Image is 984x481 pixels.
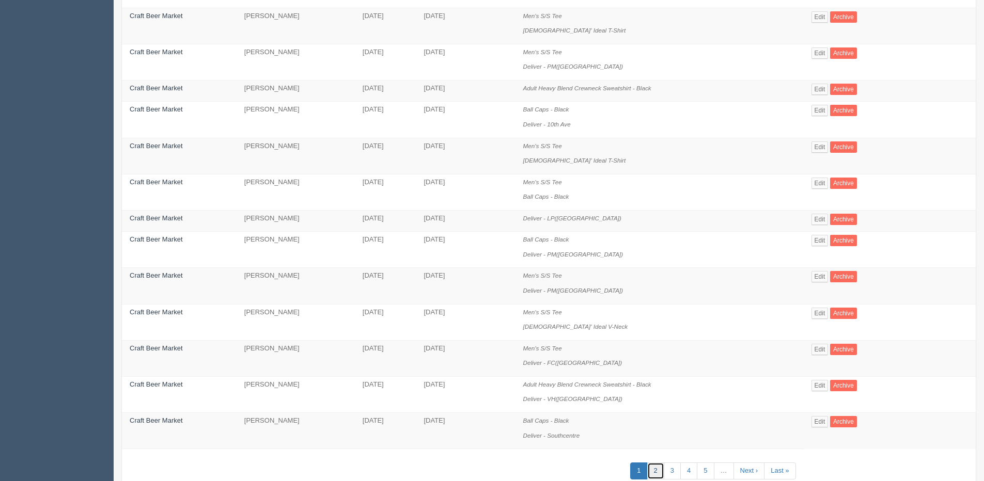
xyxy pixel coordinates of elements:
i: Deliver - PM([GEOGRAPHIC_DATA]) [523,251,623,258]
i: Deliver - FC([GEOGRAPHIC_DATA]) [523,359,622,366]
a: Archive [830,235,857,246]
td: [DATE] [416,376,515,412]
a: Craft Beer Market [130,380,183,388]
i: [DEMOGRAPHIC_DATA]' Ideal T-Shirt [523,157,626,164]
i: Deliver - 10th Ave [523,121,570,127]
i: Adult Heavy Blend Crewneck Sweatshirt - Black [523,381,651,388]
a: Archive [830,47,857,59]
a: Craft Beer Market [130,12,183,20]
a: Edit [811,380,829,391]
a: … [714,462,734,479]
a: Archive [830,214,857,225]
i: Men's S/S Tee [523,272,561,279]
td: [PERSON_NAME] [237,268,355,304]
td: [PERSON_NAME] [237,304,355,340]
i: Deliver - LP([GEOGRAPHIC_DATA]) [523,215,621,221]
td: [DATE] [355,232,416,268]
a: Craft Beer Market [130,416,183,424]
a: Archive [830,271,857,282]
td: [DATE] [355,340,416,376]
a: Craft Beer Market [130,214,183,222]
td: [PERSON_NAME] [237,376,355,412]
a: Edit [811,214,829,225]
td: [DATE] [355,80,416,102]
a: Archive [830,11,857,23]
td: [PERSON_NAME] [237,174,355,210]
a: Craft Beer Market [130,48,183,56]
i: Ball Caps - Black [523,236,569,243]
a: Craft Beer Market [130,308,183,316]
td: [PERSON_NAME] [237,138,355,174]
i: [DEMOGRAPHIC_DATA]' Ideal V-Neck [523,323,628,330]
a: Edit [811,235,829,246]
a: Edit [811,416,829,427]
td: [DATE] [416,232,515,268]
td: [PERSON_NAME] [237,102,355,138]
i: Deliver - VH([GEOGRAPHIC_DATA]) [523,395,622,402]
td: [PERSON_NAME] [237,8,355,44]
a: Edit [811,84,829,95]
i: Deliver - Southcentre [523,432,580,439]
td: [DATE] [355,268,416,304]
a: Edit [811,105,829,116]
td: [DATE] [355,102,416,138]
i: Ball Caps - Black [523,193,569,200]
td: [PERSON_NAME] [237,210,355,232]
i: Men's S/S Tee [523,142,561,149]
td: [PERSON_NAME] [237,340,355,376]
i: Men's S/S Tee [523,309,561,315]
a: Edit [811,47,829,59]
td: [PERSON_NAME] [237,412,355,448]
a: 5 [697,462,714,479]
a: Craft Beer Market [130,178,183,186]
i: Men's S/S Tee [523,179,561,185]
a: Craft Beer Market [130,235,183,243]
a: Next › [733,462,765,479]
td: [DATE] [416,44,515,80]
td: [DATE] [355,8,416,44]
a: 3 [664,462,681,479]
i: Ball Caps - Black [523,417,569,424]
a: Edit [811,271,829,282]
a: Archive [830,178,857,189]
td: [PERSON_NAME] [237,80,355,102]
a: Edit [811,141,829,153]
i: Ball Caps - Black [523,106,569,113]
i: Men's S/S Tee [523,345,561,351]
a: Archive [830,105,857,116]
td: [DATE] [416,8,515,44]
a: 1 [630,462,647,479]
td: [PERSON_NAME] [237,232,355,268]
a: Archive [830,380,857,391]
i: Deliver - PM([GEOGRAPHIC_DATA]) [523,287,623,294]
td: [DATE] [416,138,515,174]
a: Craft Beer Market [130,344,183,352]
a: 4 [680,462,697,479]
td: [DATE] [355,210,416,232]
a: Archive [830,141,857,153]
td: [DATE] [416,102,515,138]
td: [DATE] [416,210,515,232]
td: [DATE] [416,174,515,210]
a: Edit [811,344,829,355]
td: [DATE] [416,304,515,340]
td: [DATE] [355,138,416,174]
td: [DATE] [416,268,515,304]
td: [DATE] [355,44,416,80]
td: [DATE] [355,174,416,210]
td: [DATE] [416,412,515,448]
a: Archive [830,344,857,355]
td: [PERSON_NAME] [237,44,355,80]
a: Craft Beer Market [130,271,183,279]
a: Archive [830,84,857,95]
i: Men's S/S Tee [523,49,561,55]
i: Men's S/S Tee [523,12,561,19]
a: Edit [811,178,829,189]
a: Craft Beer Market [130,84,183,92]
a: Archive [830,416,857,427]
a: Edit [811,308,829,319]
i: Adult Heavy Blend Crewneck Sweatshirt - Black [523,85,651,91]
a: Edit [811,11,829,23]
td: [DATE] [355,412,416,448]
td: [DATE] [416,340,515,376]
